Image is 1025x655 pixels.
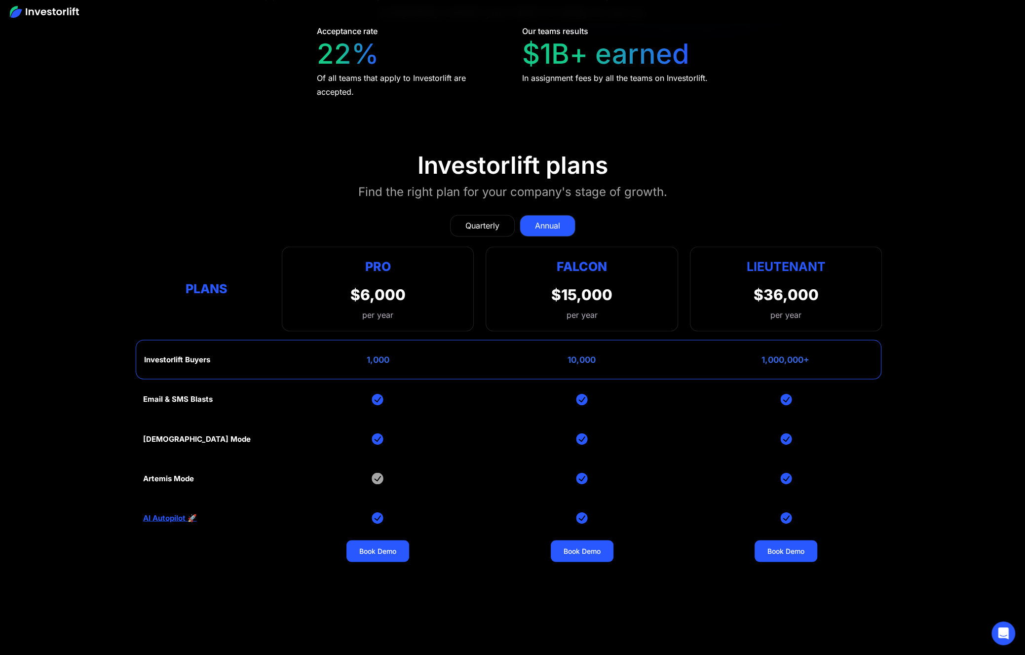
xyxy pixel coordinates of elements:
a: AI Autopilot 🚀 [143,513,197,522]
div: [DEMOGRAPHIC_DATA] Mode [143,434,251,443]
div: Falcon [557,257,607,276]
div: Artemis Mode [143,474,194,483]
div: Plans [143,279,270,299]
div: Open Intercom Messenger [991,621,1015,645]
div: Investorlift plans [418,151,608,180]
a: Book Demo [551,540,613,562]
div: 10,000 [568,355,596,365]
div: Find the right plan for your company's stage of growth. [358,183,667,201]
a: Book Demo [346,540,409,562]
div: Email & SMS Blasts [143,395,213,404]
div: $15,000 [551,286,612,304]
div: Annual [535,220,560,231]
strong: Lieutenant [747,259,826,274]
div: per year [770,309,801,321]
div: Our teams results [522,25,588,37]
div: 1,000,000+ [761,355,809,365]
div: $6,000 [350,286,405,304]
div: $36,000 [754,286,819,304]
div: Acceptance rate [317,25,378,37]
div: 1,000 [367,355,389,365]
div: per year [567,309,598,321]
div: $1B+ earned [522,38,689,71]
div: Of all teams that apply to Investorlift are accepted. [317,71,504,99]
div: 22% [317,38,379,71]
a: Book Demo [755,540,817,562]
div: per year [350,309,405,321]
div: Quarterly [465,220,499,231]
div: Investorlift Buyers [144,355,210,364]
div: Pro [350,257,405,276]
div: In assignment fees by all the teams on Investorlift. [522,71,708,85]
